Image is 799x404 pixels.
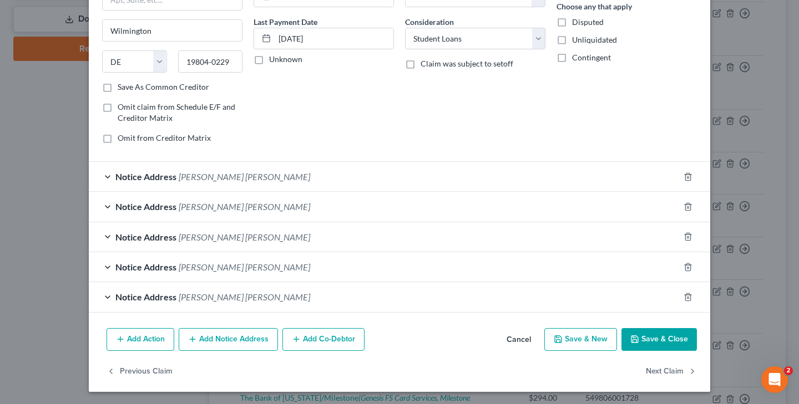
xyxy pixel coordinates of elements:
label: Save As Common Creditor [118,81,209,93]
span: Notice Address [115,292,176,302]
span: Disputed [572,17,604,27]
span: [PERSON_NAME] [PERSON_NAME] [179,201,310,212]
span: [PERSON_NAME] [PERSON_NAME] [179,292,310,302]
span: Notice Address [115,262,176,272]
label: Last Payment Date [254,16,317,28]
label: Consideration [405,16,454,28]
label: Unknown [269,54,302,65]
button: Previous Claim [107,360,173,383]
input: Enter zip... [178,50,243,73]
iframe: Intercom live chat [761,366,788,393]
label: Choose any that apply [557,1,632,12]
input: MM/DD/YYYY [275,28,393,49]
span: Notice Address [115,201,176,212]
span: Omit from Creditor Matrix [118,133,211,142]
button: Add Action [107,328,174,351]
input: Enter city... [103,20,242,41]
span: Notice Address [115,232,176,242]
button: Save & New [544,328,617,351]
span: Claim was subject to setoff [421,59,513,68]
span: [PERSON_NAME] [PERSON_NAME] [179,171,310,182]
button: Next Claim [646,360,697,383]
span: Unliquidated [572,35,617,44]
button: Save & Close [621,328,697,351]
span: 2 [784,366,793,375]
span: [PERSON_NAME] [PERSON_NAME] [179,262,310,272]
button: Add Co-Debtor [282,328,365,351]
span: Notice Address [115,171,176,182]
button: Add Notice Address [179,328,278,351]
span: Omit claim from Schedule E/F and Creditor Matrix [118,102,235,122]
span: Contingent [572,53,611,62]
button: Cancel [498,329,540,351]
span: [PERSON_NAME] [PERSON_NAME] [179,232,310,242]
